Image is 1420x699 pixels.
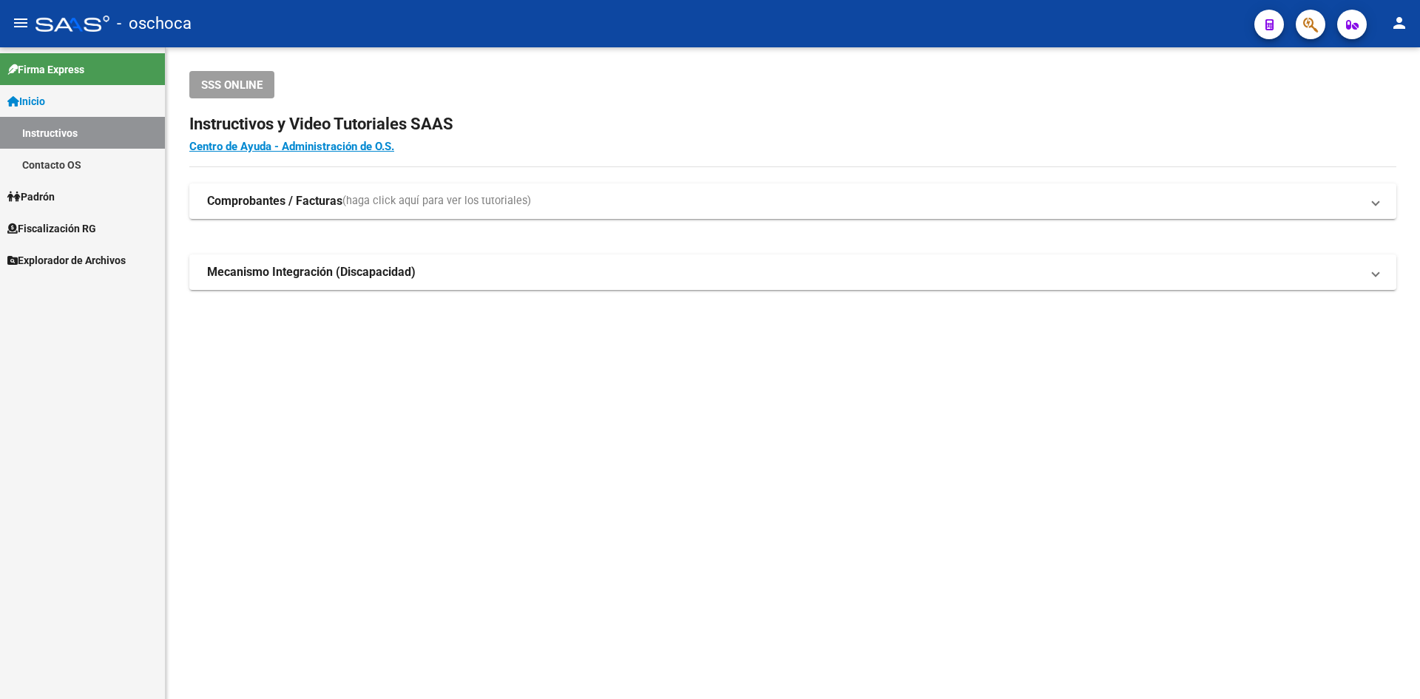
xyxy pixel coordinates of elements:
[7,252,126,269] span: Explorador de Archivos
[189,140,394,153] a: Centro de Ayuda - Administración de O.S.
[189,254,1396,290] mat-expansion-panel-header: Mecanismo Integración (Discapacidad)
[189,71,274,98] button: SSS ONLINE
[207,193,342,209] strong: Comprobantes / Facturas
[342,193,531,209] span: (haga click aquí para ver los tutoriales)
[189,110,1396,138] h2: Instructivos y Video Tutoriales SAAS
[207,264,416,280] strong: Mecanismo Integración (Discapacidad)
[12,14,30,32] mat-icon: menu
[189,183,1396,219] mat-expansion-panel-header: Comprobantes / Facturas(haga click aquí para ver los tutoriales)
[7,93,45,109] span: Inicio
[1390,14,1408,32] mat-icon: person
[117,7,192,40] span: - oschoca
[7,220,96,237] span: Fiscalización RG
[7,61,84,78] span: Firma Express
[201,78,263,92] span: SSS ONLINE
[7,189,55,205] span: Padrón
[1370,649,1405,684] iframe: Intercom live chat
